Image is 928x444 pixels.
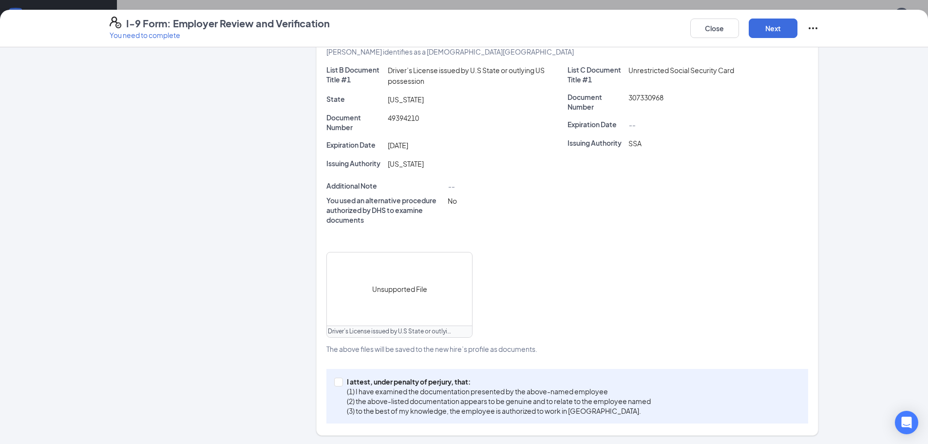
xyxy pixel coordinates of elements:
[749,19,797,38] button: Next
[326,181,444,191] p: Additional Note
[326,113,384,132] p: Document Number
[568,119,625,129] p: Expiration Date
[568,65,625,84] p: List C Document Title #1
[568,92,625,112] p: Document Number
[110,17,121,28] svg: FormI9EVerifyIcon
[326,345,537,353] span: The above files will be saved to the new hire’s profile as documents.
[326,158,384,168] p: Issuing Authority
[807,22,819,34] svg: Ellipses
[347,396,651,406] p: (2) the above-listed documentation appears to be genuine and to relate to the employee named
[628,93,663,102] span: 307330968
[326,47,574,56] span: [PERSON_NAME] identifies as a [DEMOGRAPHIC_DATA][GEOGRAPHIC_DATA]
[388,66,545,85] span: Driver’s License issued by U.S State or outlying US possession
[628,120,635,129] span: --
[326,140,384,150] p: Expiration Date
[326,94,384,104] p: State
[372,284,427,294] span: Unsupported File
[110,30,330,40] p: You need to complete
[326,195,444,225] p: You used an alternative procedure authorized by DHS to examine documents
[126,17,330,30] h4: I-9 Form: Employer Review and Verification
[448,182,455,191] span: --
[347,377,651,386] p: I attest, under penalty of perjury, that:
[328,327,452,336] span: Driver’s License issued by U.S State or outlying US possession
[568,138,625,148] p: Issuing Authority
[347,386,651,396] p: (1) I have examined the documentation presented by the above-named employee
[326,65,384,84] p: List B Document Title #1
[628,139,642,148] span: SSA
[347,406,651,416] p: (3) to the best of my knowledge, the employee is authorized to work in [GEOGRAPHIC_DATA].
[628,66,734,75] span: Unrestricted Social Security Card
[448,196,457,205] span: No
[388,141,408,150] span: [DATE]
[388,114,419,122] span: 49394210
[388,95,424,104] span: [US_STATE]
[690,19,739,38] button: Close
[895,411,918,434] div: Open Intercom Messenger
[388,159,424,168] span: [US_STATE]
